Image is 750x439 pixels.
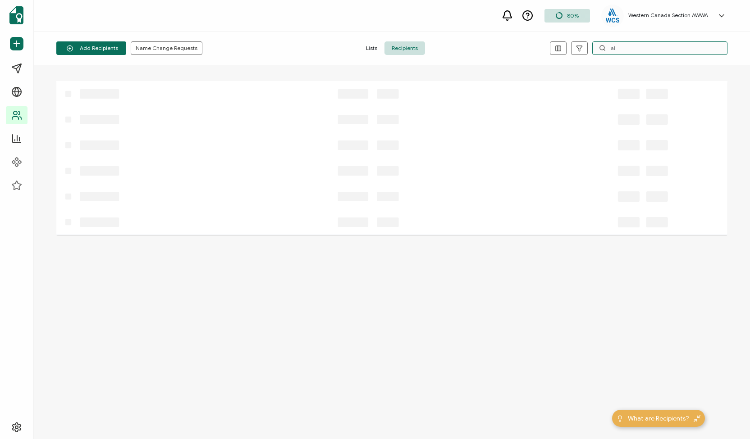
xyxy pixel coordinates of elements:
[628,12,708,18] h5: Western Canada Section AWWA
[384,41,425,55] span: Recipients
[56,41,126,55] button: Add Recipients
[9,6,23,24] img: sertifier-logomark-colored.svg
[567,12,579,19] span: 80%
[359,41,384,55] span: Lists
[705,396,750,439] iframe: Chat Widget
[694,415,700,422] img: minimize-icon.svg
[131,41,202,55] button: Name Change Requests
[628,414,689,423] span: What are Recipients?
[606,9,619,23] img: eb0530a7-dc53-4dd2-968c-61d1fd0a03d4.png
[592,41,727,55] input: Search
[136,45,197,51] span: Name Change Requests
